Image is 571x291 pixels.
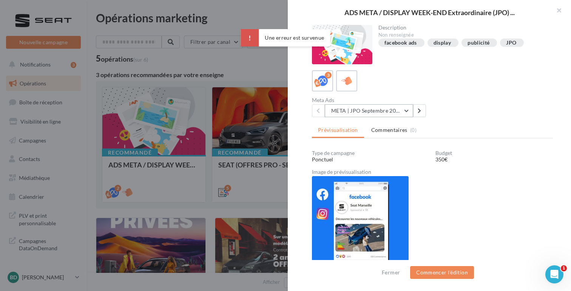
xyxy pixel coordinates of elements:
[384,40,417,46] div: facebook ads
[312,156,429,163] div: Ponctuel
[561,265,567,271] span: 1
[506,40,516,46] div: JPO
[312,176,409,261] img: 9f62aebfd21fa4f93db7bbc86508fce5.jpg
[379,268,403,277] button: Fermer
[545,265,563,283] iframe: Intercom live chat
[468,40,489,46] div: publicité
[410,127,417,133] span: (0)
[410,266,474,279] button: Commencer l'édition
[312,150,429,156] div: Type de campagne
[312,98,429,103] div: Meta Ads
[378,25,547,30] div: Description
[344,9,515,16] span: ADS META / DISPLAY WEEK-END Extraordinaire (JPO) ...
[378,32,547,39] div: Non renseignée
[325,104,413,117] button: META | JPO Septembre 2025 - Lead Ads
[435,156,553,163] div: 350€
[371,126,407,134] span: Commentaires
[312,169,553,175] div: Image de prévisualisation
[325,72,332,79] div: 3
[434,40,451,46] div: display
[241,29,330,46] div: Une erreur est survenue
[435,150,553,156] div: Budget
